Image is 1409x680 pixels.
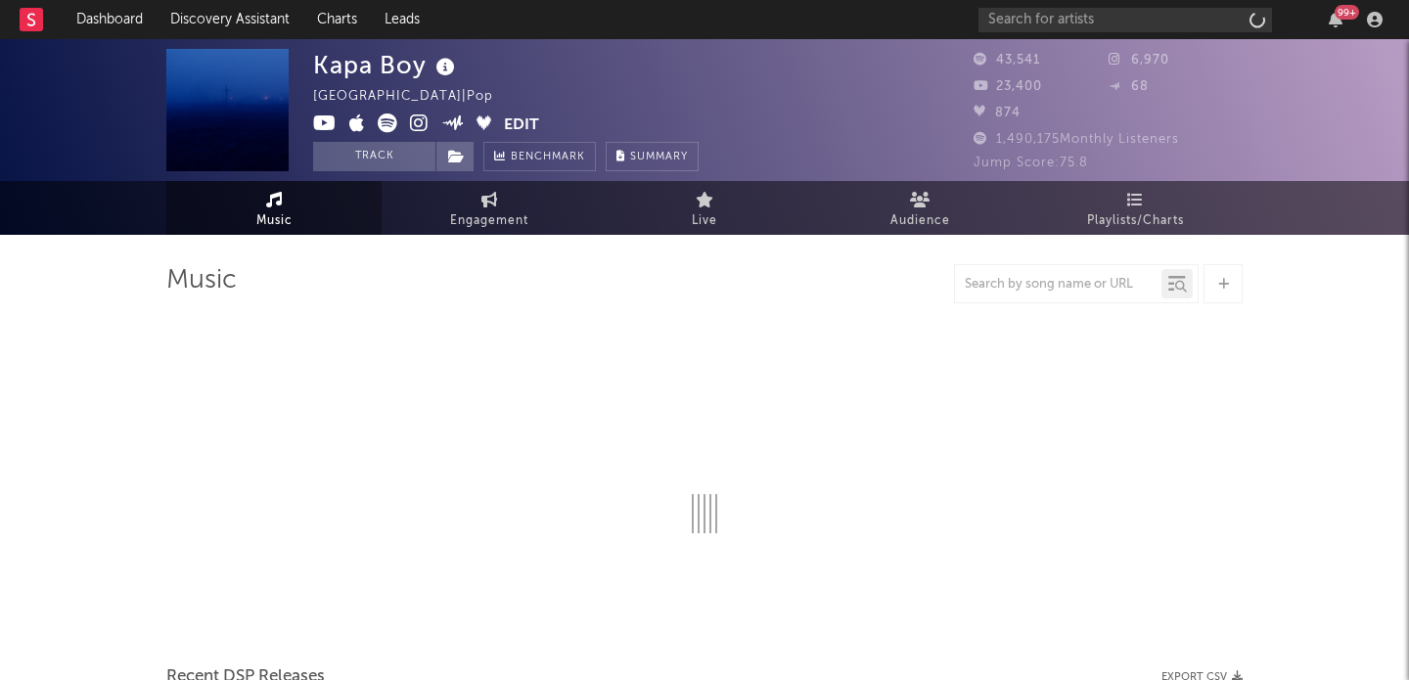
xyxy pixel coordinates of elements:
[974,157,1088,169] span: Jump Score: 75.8
[974,133,1179,146] span: 1,490,175 Monthly Listeners
[597,181,812,235] a: Live
[812,181,1027,235] a: Audience
[1109,54,1169,67] span: 6,970
[1087,209,1184,233] span: Playlists/Charts
[974,80,1042,93] span: 23,400
[450,209,528,233] span: Engagement
[1335,5,1359,20] div: 99 +
[313,142,435,171] button: Track
[256,209,293,233] span: Music
[974,107,1021,119] span: 874
[1109,80,1149,93] span: 68
[313,49,460,81] div: Kapa Boy
[606,142,699,171] button: Summary
[1329,12,1342,27] button: 99+
[955,277,1161,293] input: Search by song name or URL
[166,181,382,235] a: Music
[978,8,1272,32] input: Search for artists
[692,209,717,233] span: Live
[504,113,539,138] button: Edit
[1027,181,1243,235] a: Playlists/Charts
[974,54,1040,67] span: 43,541
[511,146,585,169] span: Benchmark
[483,142,596,171] a: Benchmark
[630,152,688,162] span: Summary
[313,85,516,109] div: [GEOGRAPHIC_DATA] | Pop
[382,181,597,235] a: Engagement
[890,209,950,233] span: Audience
